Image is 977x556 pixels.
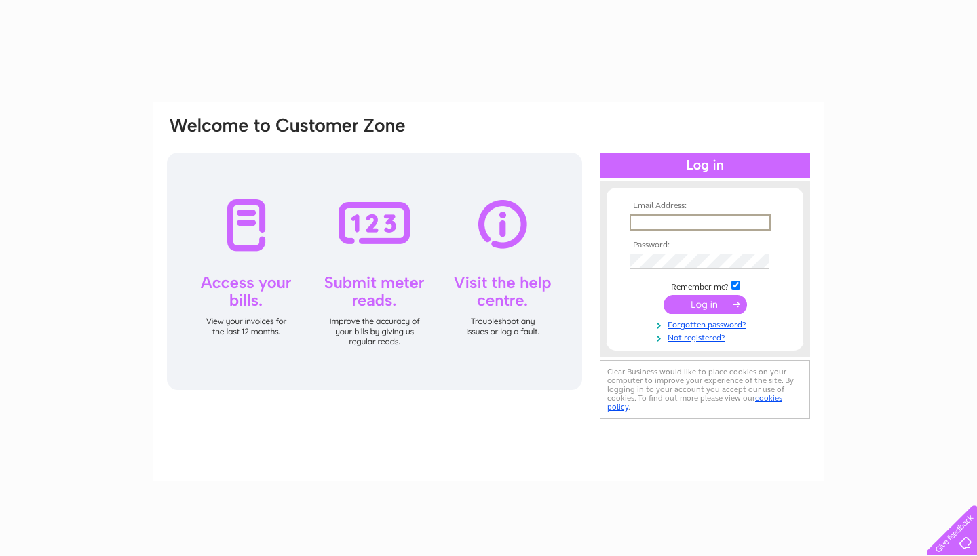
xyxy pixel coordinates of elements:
[600,360,810,419] div: Clear Business would like to place cookies on your computer to improve your experience of the sit...
[626,201,784,211] th: Email Address:
[607,393,782,412] a: cookies policy
[630,317,784,330] a: Forgotten password?
[664,295,747,314] input: Submit
[630,330,784,343] a: Not registered?
[626,241,784,250] th: Password:
[626,279,784,292] td: Remember me?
